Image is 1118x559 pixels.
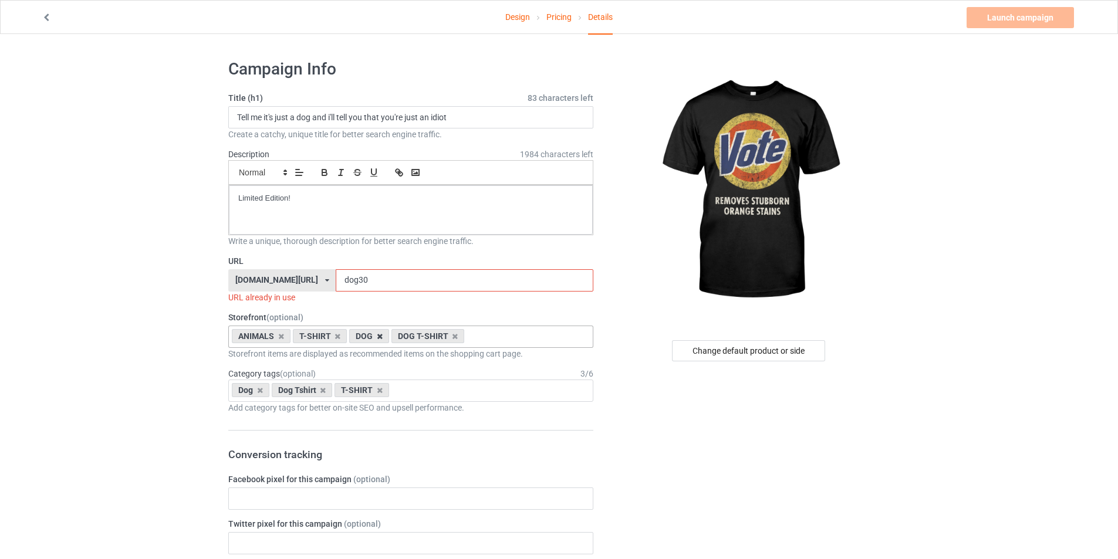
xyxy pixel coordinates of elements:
div: DOG [349,329,389,343]
div: Change default product or side [672,340,825,361]
span: (optional) [353,475,390,484]
div: URL already in use [228,292,593,303]
div: Add category tags for better on-site SEO and upsell performance. [228,402,593,414]
div: 3 / 6 [580,368,593,380]
span: (optional) [344,519,381,528]
div: Storefront items are displayed as recommended items on the shopping cart page. [228,348,593,360]
a: Pricing [546,1,572,33]
div: Dog [232,383,269,397]
div: DOG T-SHIRT [391,329,465,343]
label: Description [228,150,269,159]
label: Storefront [228,311,593,323]
div: Write a unique, thorough description for better search engine traffic. [228,235,593,247]
div: T-SHIRT [293,329,347,343]
label: Facebook pixel for this campaign [228,473,593,485]
h1: Campaign Info [228,59,593,80]
div: Dog Tshirt [272,383,333,397]
label: Twitter pixel for this campaign [228,518,593,530]
div: Create a catchy, unique title for better search engine traffic. [228,128,593,140]
a: Design [505,1,530,33]
label: Category tags [228,368,316,380]
label: URL [228,255,593,267]
h3: Conversion tracking [228,448,593,461]
label: Title (h1) [228,92,593,104]
p: Limited Edition! [238,193,583,204]
div: Details [588,1,613,35]
div: ANIMALS [232,329,291,343]
span: 1984 characters left [520,148,593,160]
span: 83 characters left [528,92,593,104]
span: (optional) [266,313,303,322]
div: [DOMAIN_NAME][URL] [235,276,318,284]
div: T-SHIRT [335,383,389,397]
span: (optional) [280,369,316,378]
